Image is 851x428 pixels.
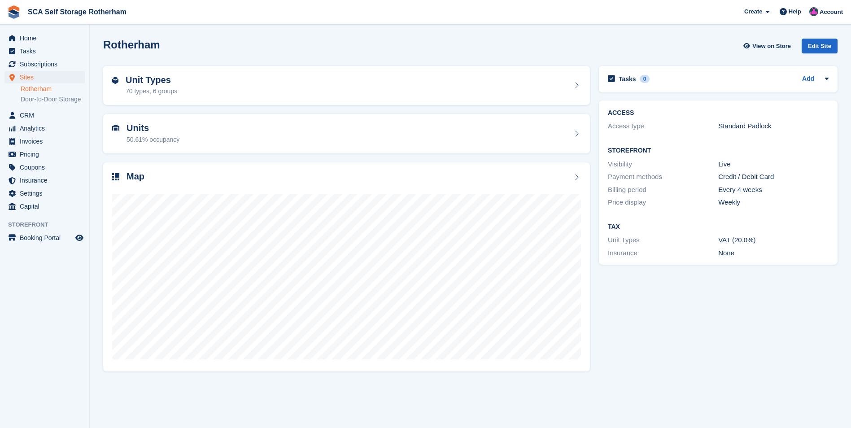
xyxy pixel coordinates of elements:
[608,197,718,208] div: Price display
[718,235,829,245] div: VAT (20.0%)
[608,109,829,117] h2: ACCESS
[4,135,85,148] a: menu
[103,162,590,372] a: Map
[718,197,829,208] div: Weekly
[126,87,177,96] div: 70 types, 6 groups
[4,58,85,70] a: menu
[640,75,650,83] div: 0
[820,8,843,17] span: Account
[127,123,179,133] h2: Units
[112,173,119,180] img: map-icn-33ee37083ee616e46c38cad1a60f524a97daa1e2b2c8c0bc3eb3415660979fc1.svg
[718,172,829,182] div: Credit / Debit Card
[20,174,74,187] span: Insurance
[608,121,718,131] div: Access type
[20,71,74,83] span: Sites
[742,39,794,53] a: View on Store
[608,248,718,258] div: Insurance
[20,122,74,135] span: Analytics
[718,185,829,195] div: Every 4 weeks
[74,232,85,243] a: Preview store
[802,39,838,57] a: Edit Site
[802,39,838,53] div: Edit Site
[608,235,718,245] div: Unit Types
[103,66,590,105] a: Unit Types 70 types, 6 groups
[21,95,85,104] a: Door-to-Door Storage
[4,231,85,244] a: menu
[20,45,74,57] span: Tasks
[20,109,74,122] span: CRM
[20,161,74,174] span: Coupons
[4,45,85,57] a: menu
[619,75,636,83] h2: Tasks
[744,7,762,16] span: Create
[20,58,74,70] span: Subscriptions
[4,109,85,122] a: menu
[20,32,74,44] span: Home
[21,85,85,93] a: Rotherham
[20,200,74,213] span: Capital
[608,159,718,170] div: Visibility
[4,187,85,200] a: menu
[103,39,160,51] h2: Rotherham
[20,135,74,148] span: Invoices
[718,121,829,131] div: Standard Padlock
[789,7,801,16] span: Help
[8,220,89,229] span: Storefront
[4,122,85,135] a: menu
[608,172,718,182] div: Payment methods
[112,77,118,84] img: unit-type-icn-2b2737a686de81e16bb02015468b77c625bbabd49415b5ef34ead5e3b44a266d.svg
[4,32,85,44] a: menu
[718,248,829,258] div: None
[608,185,718,195] div: Billing period
[20,187,74,200] span: Settings
[126,75,177,85] h2: Unit Types
[608,147,829,154] h2: Storefront
[20,148,74,161] span: Pricing
[4,71,85,83] a: menu
[4,174,85,187] a: menu
[4,200,85,213] a: menu
[112,125,119,131] img: unit-icn-7be61d7bf1b0ce9d3e12c5938cc71ed9869f7b940bace4675aadf7bd6d80202e.svg
[802,74,814,84] a: Add
[20,231,74,244] span: Booking Portal
[608,223,829,231] h2: Tax
[127,135,179,144] div: 50.61% occupancy
[752,42,791,51] span: View on Store
[127,171,144,182] h2: Map
[24,4,130,19] a: SCA Self Storage Rotherham
[4,161,85,174] a: menu
[809,7,818,16] img: Bethany Bloodworth
[718,159,829,170] div: Live
[103,114,590,153] a: Units 50.61% occupancy
[4,148,85,161] a: menu
[7,5,21,19] img: stora-icon-8386f47178a22dfd0bd8f6a31ec36ba5ce8667c1dd55bd0f319d3a0aa187defe.svg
